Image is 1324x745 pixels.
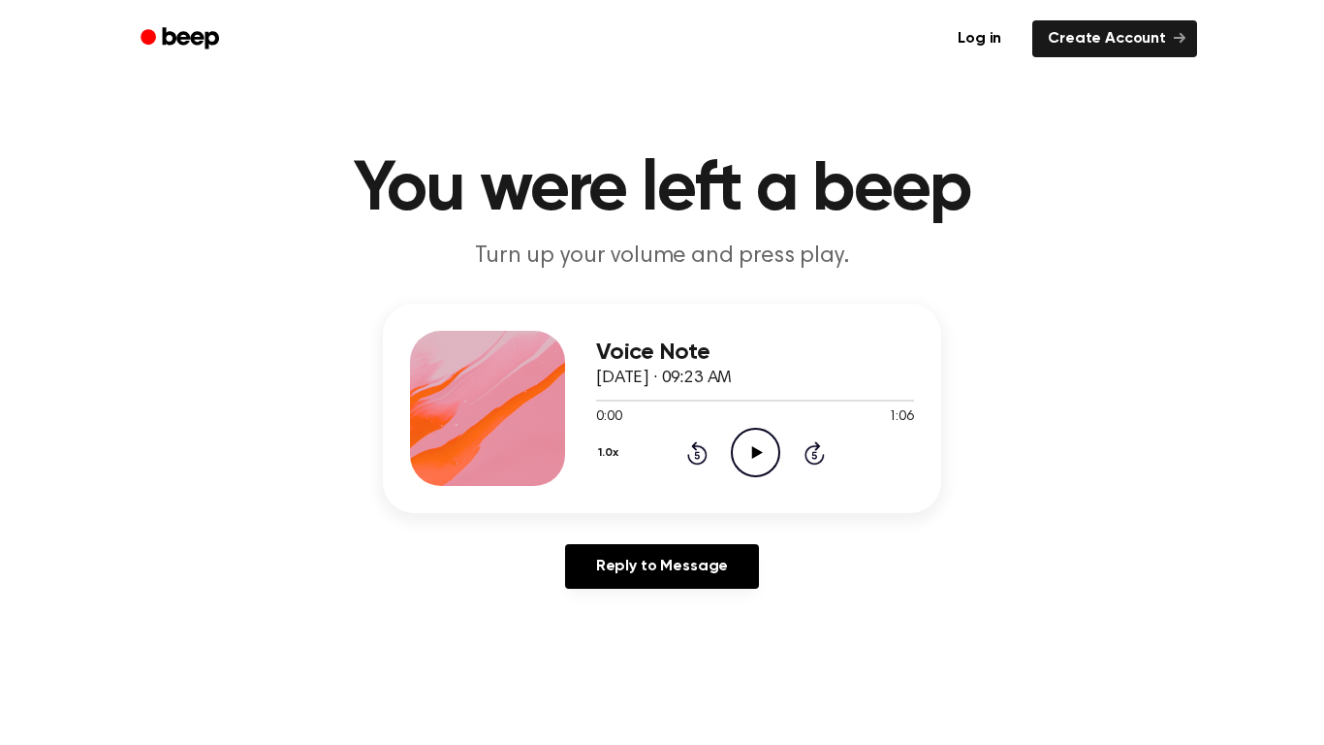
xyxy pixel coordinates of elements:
[938,16,1021,61] a: Log in
[290,241,1034,273] p: Turn up your volume and press play.
[596,370,732,387] span: [DATE] · 09:23 AM
[1032,20,1197,57] a: Create Account
[565,544,759,589] a: Reply to Message
[166,155,1158,225] h1: You were left a beep
[889,407,914,428] span: 1:06
[596,407,621,428] span: 0:00
[596,437,625,470] button: 1.0x
[127,20,236,58] a: Beep
[596,340,914,366] h3: Voice Note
